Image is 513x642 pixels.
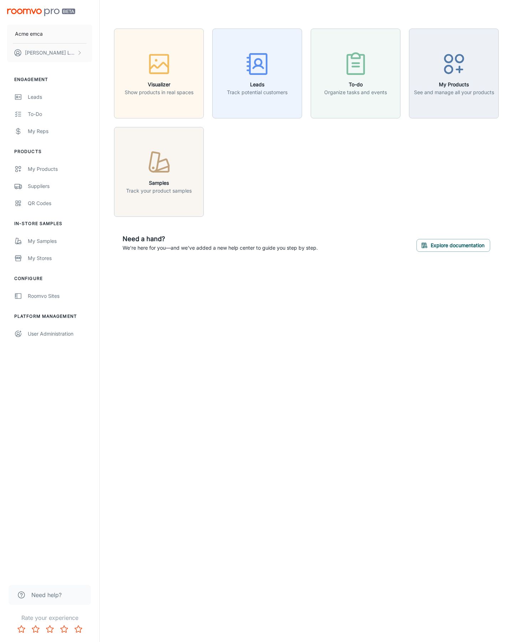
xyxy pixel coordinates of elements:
[227,81,287,88] h6: Leads
[416,241,490,248] a: Explore documentation
[227,88,287,96] p: Track potential customers
[28,127,92,135] div: My Reps
[311,69,400,76] a: To-doOrganize tasks and events
[416,239,490,252] button: Explore documentation
[25,49,75,57] p: [PERSON_NAME] Leaptools
[7,44,92,62] button: [PERSON_NAME] Leaptools
[7,25,92,43] button: Acme emca
[114,29,204,118] button: VisualizerShow products in real spaces
[409,29,499,118] button: My ProductsSee and manage all your products
[126,187,192,195] p: Track your product samples
[28,237,92,245] div: My Samples
[414,81,494,88] h6: My Products
[28,165,92,173] div: My Products
[125,81,193,88] h6: Visualizer
[15,30,43,38] p: Acme emca
[212,29,302,118] button: LeadsTrack potential customers
[126,179,192,187] h6: Samples
[123,234,318,244] h6: Need a hand?
[28,254,92,262] div: My Stores
[28,110,92,118] div: To-do
[212,69,302,76] a: LeadsTrack potential customers
[7,9,75,16] img: Roomvo PRO Beta
[324,88,387,96] p: Organize tasks and events
[28,182,92,190] div: Suppliers
[114,127,204,217] button: SamplesTrack your product samples
[28,199,92,207] div: QR Codes
[114,168,204,175] a: SamplesTrack your product samples
[409,69,499,76] a: My ProductsSee and manage all your products
[125,88,193,96] p: Show products in real spaces
[414,88,494,96] p: See and manage all your products
[123,244,318,252] p: We're here for you—and we've added a new help center to guide you step by step.
[324,81,387,88] h6: To-do
[311,29,400,118] button: To-doOrganize tasks and events
[28,93,92,101] div: Leads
